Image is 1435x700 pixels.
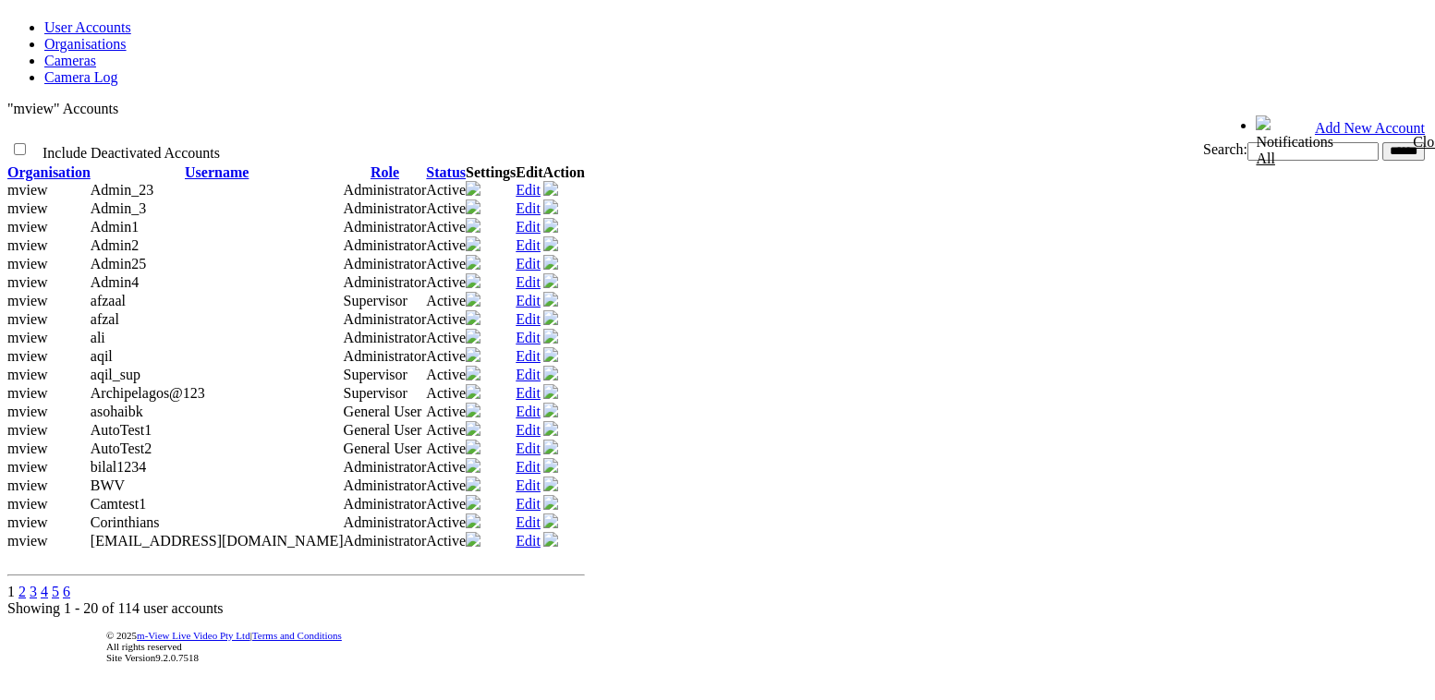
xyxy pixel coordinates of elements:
span: mview [7,533,48,549]
span: BWV [91,477,125,493]
img: camera24.png [466,347,480,362]
td: Administrator [344,273,427,292]
span: aqil_sup [91,367,140,382]
a: Edit [516,533,541,549]
a: Role [371,164,399,180]
a: Terms and Conditions [252,630,342,641]
td: General User [344,421,427,440]
span: ali [91,330,105,345]
img: user-active-green-icon.svg [543,440,558,454]
span: afzal [91,311,119,327]
td: Active [426,421,466,440]
a: Edit [516,330,541,345]
span: 1 [7,584,15,599]
a: Deactivate [543,349,558,365]
span: mview [7,200,48,216]
th: Action [543,164,585,181]
span: mview [7,256,48,272]
td: Active [426,384,466,403]
span: mview [7,385,48,401]
img: user-active-green-icon.svg [543,181,558,196]
a: Edit [516,182,541,198]
td: Administrator [344,513,427,532]
td: Administrator [344,477,427,495]
div: Notifications [1256,134,1389,167]
td: Active [426,218,466,236]
a: Organisation [7,164,91,180]
span: mview [7,330,48,345]
img: camera24.png [466,273,480,288]
span: Welcome, afzaal (Supervisor) [1076,116,1220,130]
td: Administrator [344,458,427,477]
span: mview [7,348,48,364]
a: Edit [516,422,541,438]
img: user-active-green-icon.svg [543,384,558,399]
img: bell24.png [1256,115,1271,130]
span: Archipelagos@123 [91,385,205,401]
img: user-active-green-icon.svg [543,199,558,214]
img: camera24.png [466,403,480,417]
span: mview [7,182,48,198]
span: asohaibk [91,404,143,419]
td: Active [426,458,466,477]
a: 4 [41,584,48,599]
span: mview [7,514,48,530]
a: Edit [516,514,541,530]
span: Admin2 [91,237,139,253]
td: Active [426,440,466,458]
a: Edit [516,477,541,493]
span: mview [7,367,48,382]
span: mview [7,274,48,290]
img: user-active-green-icon.svg [543,310,558,325]
span: aqil [91,348,113,364]
span: AutoTest2 [91,441,152,456]
a: Deactivate [543,294,558,309]
a: 2 [18,584,26,599]
img: user-active-green-icon.svg [543,366,558,380]
td: Administrator [344,347,427,366]
td: Administrator [344,199,427,218]
a: 3 [30,584,37,599]
td: Active [426,347,466,366]
td: Active [426,513,466,532]
a: Deactivate [543,201,558,217]
td: Active [426,236,466,255]
a: 6 [63,584,70,599]
span: Admin4 [91,274,139,290]
a: Edit [516,404,541,419]
img: user-active-green-icon.svg [543,236,558,251]
img: camera24.png [466,384,480,399]
img: camera24.png [466,181,480,196]
img: user-active-green-icon.svg [543,532,558,547]
a: Cameras [44,53,96,68]
td: Active [426,181,466,199]
a: Deactivate [543,368,558,383]
a: Edit [516,459,541,475]
a: Edit [516,441,541,456]
span: Camtest1 [91,496,146,512]
td: Active [426,329,466,347]
span: bilal1234 [91,459,146,475]
a: Edit [516,367,541,382]
a: Edit [516,274,541,290]
img: user-active-green-icon.svg [543,495,558,510]
span: Admin_23 [91,182,153,198]
a: Deactivate [543,534,558,549]
div: Search: [699,141,1425,161]
td: Active [426,366,466,384]
img: user-active-green-icon.svg [543,403,558,417]
span: Admin1 [91,219,139,235]
span: mview [7,219,48,235]
a: Edit [516,293,541,308]
img: user-active-green-icon.svg [543,477,558,491]
td: Administrator [344,255,427,273]
span: mview [7,477,48,493]
td: Administrator [344,310,427,329]
img: camera24.png [466,477,480,491]
span: mview [7,311,48,327]
td: Active [426,273,466,292]
img: camera24.png [466,199,480,214]
td: Administrator [344,236,427,255]
td: Active [426,477,466,495]
a: Status [426,164,466,180]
